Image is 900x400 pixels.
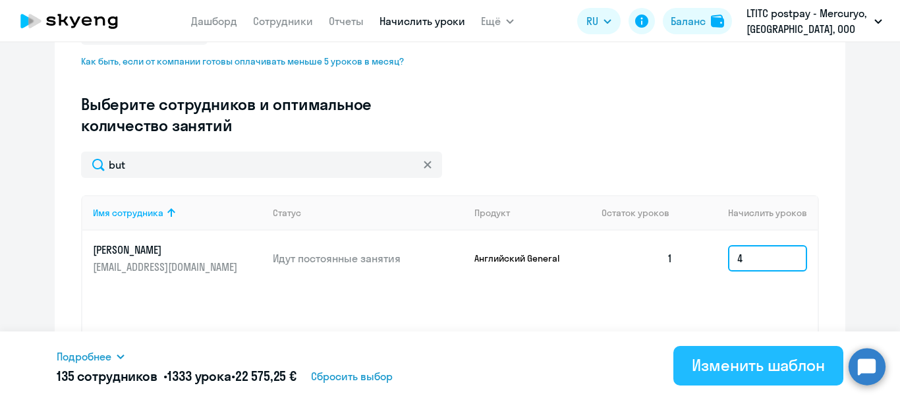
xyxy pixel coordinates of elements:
span: Ещё [481,13,501,29]
a: Сотрудники [253,14,313,28]
div: Остаток уроков [602,207,683,219]
h5: 135 сотрудников • • [57,367,296,386]
button: RU [577,8,621,34]
div: Статус [273,207,301,219]
input: Поиск по имени, email, продукту или статусу [81,152,442,178]
span: RU [586,13,598,29]
button: LTITC postpay - Mercuryo, [GEOGRAPHIC_DATA], ООО [740,5,889,37]
div: Продукт [474,207,510,219]
td: 1 [591,231,683,286]
a: Начислить уроки [380,14,465,28]
span: 1333 урока [167,368,231,384]
a: Дашборд [191,14,237,28]
a: [PERSON_NAME][EMAIL_ADDRESS][DOMAIN_NAME] [93,243,262,274]
h3: Выберите сотрудников и оптимальное количество занятий [81,94,414,136]
div: Статус [273,207,464,219]
span: Остаток уроков [602,207,669,219]
p: [EMAIL_ADDRESS][DOMAIN_NAME] [93,260,240,274]
div: Баланс [671,13,706,29]
div: Продукт [474,207,592,219]
img: balance [711,14,724,28]
a: Отчеты [329,14,364,28]
button: Балансbalance [663,8,732,34]
th: Начислить уроков [683,195,818,231]
div: Имя сотрудника [93,207,163,219]
p: [PERSON_NAME] [93,243,240,257]
span: Сбросить выбор [311,368,393,384]
p: Английский General [474,252,573,264]
span: 22 575,25 € [235,368,296,384]
button: Изменить шаблон [673,346,843,386]
span: Как быть, если от компании готовы оплачивать меньше 5 уроков в месяц? [81,55,414,67]
p: Идут постоянные занятия [273,251,464,266]
button: Ещё [481,8,514,34]
p: LTITC postpay - Mercuryo, [GEOGRAPHIC_DATA], ООО [746,5,869,37]
div: Имя сотрудника [93,207,262,219]
div: Изменить шаблон [692,355,825,376]
span: Подробнее [57,349,111,364]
